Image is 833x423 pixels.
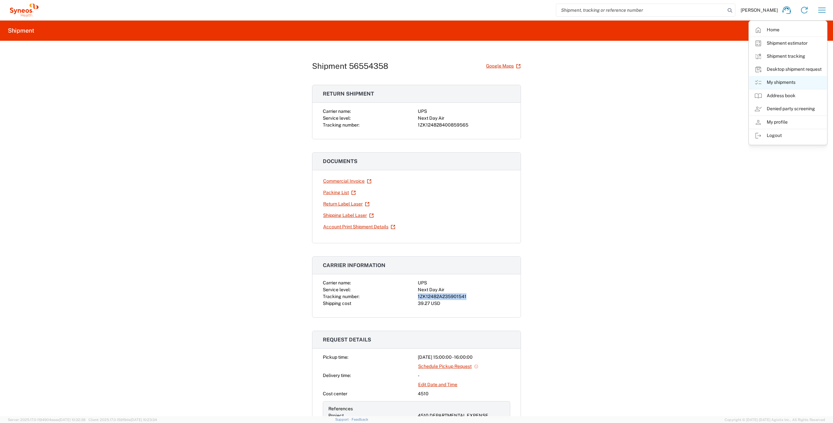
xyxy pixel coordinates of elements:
span: Carrier information [323,262,385,268]
a: Edit Date and Time [418,379,458,390]
span: References [328,406,353,411]
span: Service level: [323,115,351,121]
span: [PERSON_NAME] [741,7,778,13]
a: Desktop shipment request [749,63,827,76]
div: UPS [418,279,510,286]
span: Tracking number: [323,294,359,299]
div: 39.27 USD [418,300,510,307]
span: Server: 2025.17.0-1194904eeae [8,418,86,422]
a: Return Label Laser [323,198,370,210]
span: Cost center [323,391,347,396]
div: - [418,372,510,379]
span: Request details [323,337,371,343]
span: Service level: [323,287,351,292]
span: Tracking number: [323,122,359,128]
span: Delivery time: [323,373,351,378]
div: Next Day Air [418,286,510,293]
span: Client: 2025.17.0-159f9de [88,418,157,422]
a: Shipment estimator [749,37,827,50]
a: Shipment tracking [749,50,827,63]
a: My shipments [749,76,827,89]
a: Support [335,417,352,421]
a: Home [749,23,827,37]
a: Logout [749,129,827,142]
a: Schedule Pickup Request [418,361,479,372]
div: 1ZK12482A235901541 [418,293,510,300]
a: My profile [749,116,827,129]
a: Shipping Label Laser [323,210,374,221]
a: Google Maps [486,60,521,72]
span: Return shipment [323,91,374,97]
input: Shipment, tracking or reference number [556,4,725,16]
a: Packing List [323,187,356,198]
div: Project [328,412,415,419]
h2: Shipment [8,27,34,35]
h1: Shipment 56554358 [312,61,388,71]
div: 4510 DEPARTMENTAL EXPENSE [418,412,505,419]
span: Carrier name: [323,109,351,114]
a: Feedback [352,417,368,421]
span: Documents [323,158,357,164]
span: [DATE] 10:32:38 [59,418,86,422]
a: Commercial Invoice [323,175,372,187]
div: UPS [418,108,510,115]
a: Denied party screening [749,102,827,115]
a: Address book [749,89,827,102]
span: Shipping cost [323,301,351,306]
span: Carrier name: [323,280,351,285]
div: Next Day Air [418,115,510,122]
div: 4510 [418,390,510,397]
div: 1ZK124828400859565 [418,122,510,128]
span: Pickup time: [323,355,348,360]
a: Account Print Shipment Details [323,221,396,233]
span: [DATE] 10:23:34 [131,418,157,422]
span: Copyright © [DATE]-[DATE] Agistix Inc., All Rights Reserved [725,417,825,423]
div: [DATE] 15:00:00 - 16:00:00 [418,354,510,361]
